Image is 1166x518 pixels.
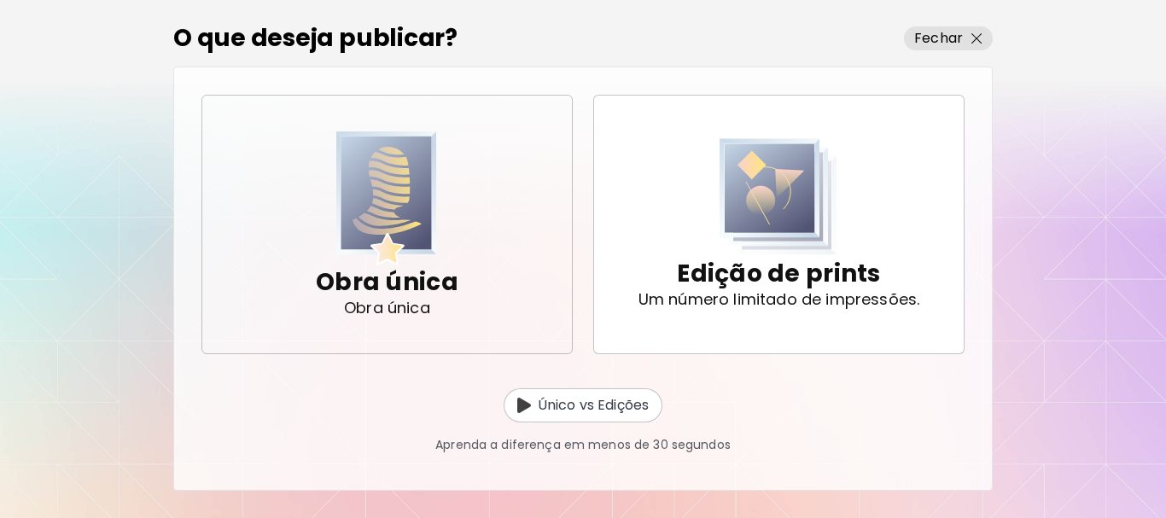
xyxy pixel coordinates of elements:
img: Print Edition [720,138,837,255]
p: Aprenda a diferença em menos de 30 segundos [435,436,731,454]
p: Obra única [344,300,430,317]
img: Unique vs Edition [517,398,531,413]
button: Print EditionEdição de printsUm número limitado de impressões. [593,95,965,354]
p: Edição de prints [677,257,880,291]
p: Único vs Edições [538,395,649,416]
button: Unique ArtworkObra únicaObra única [201,95,573,354]
p: Obra única [316,265,458,300]
img: Unique Artwork [336,131,437,265]
button: Unique vs EditionÚnico vs Edições [504,388,662,422]
p: Um número limitado de impressões. [638,291,920,308]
